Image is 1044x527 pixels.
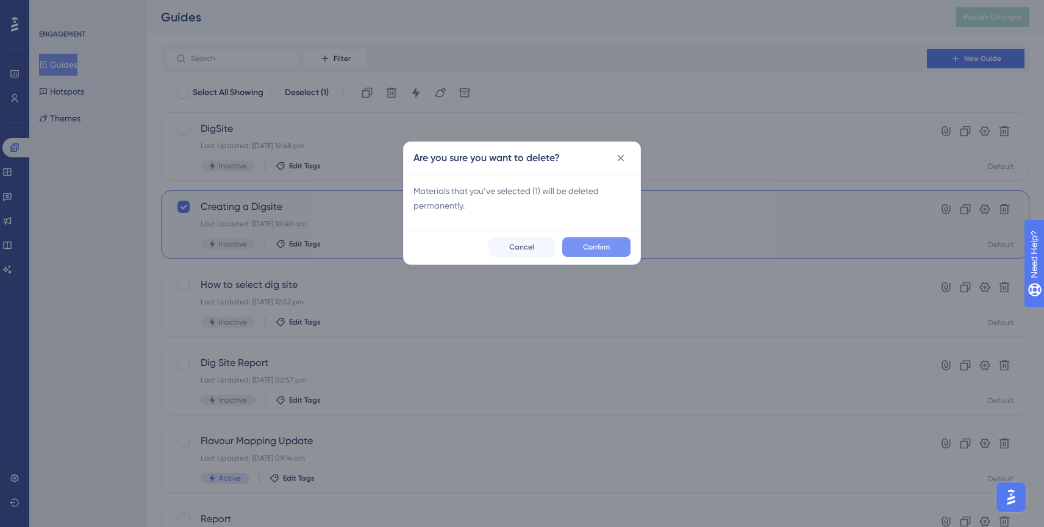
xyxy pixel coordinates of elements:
span: Confirm [583,242,610,252]
iframe: UserGuiding AI Assistant Launcher [993,479,1029,515]
span: Need Help? [29,3,76,18]
span: Materials that you’ve selected ( 1 ) will be deleted permanently. [413,184,631,213]
span: Cancel [509,242,534,252]
h2: Are you sure you want to delete? [413,151,560,165]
